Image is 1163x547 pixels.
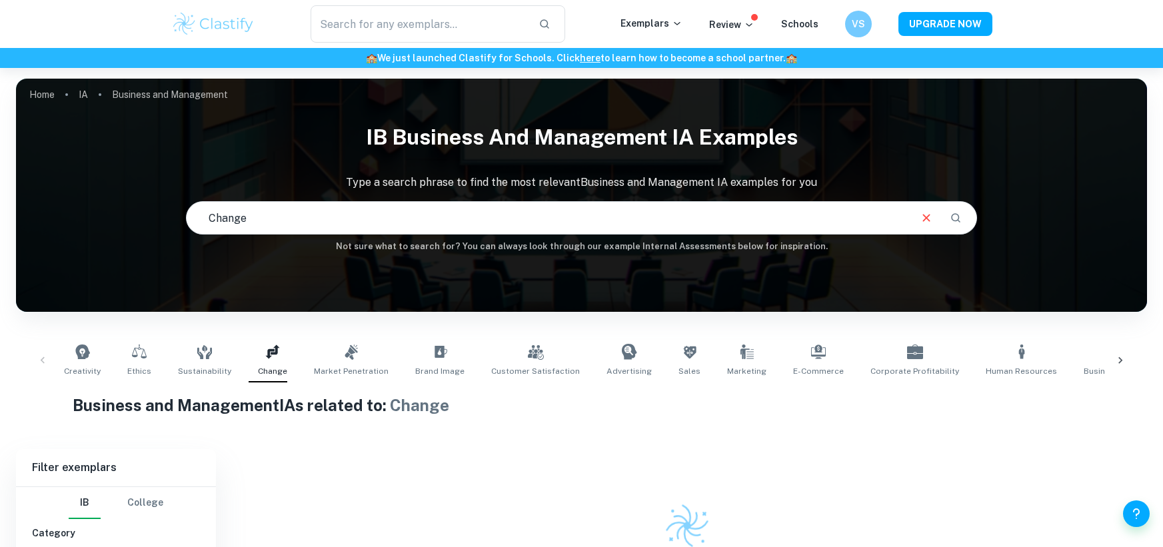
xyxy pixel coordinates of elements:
[311,5,529,43] input: Search for any exemplars...
[606,365,652,377] span: Advertising
[112,87,228,102] p: Business and Management
[580,53,600,63] a: here
[187,199,909,237] input: E.g. tech company expansion, marketing strategies, motivation theories...
[178,365,231,377] span: Sustainability
[29,85,55,104] a: Home
[16,175,1147,191] p: Type a search phrase to find the most relevant Business and Management IA examples for you
[870,365,959,377] span: Corporate Profitability
[914,205,939,231] button: Clear
[898,12,992,36] button: UPGRADE NOW
[69,487,163,519] div: Filter type choice
[1084,365,1162,377] span: Business Expansion
[415,365,465,377] span: Brand Image
[709,17,754,32] p: Review
[845,11,872,37] button: VS
[32,526,200,540] h6: Category
[16,449,216,486] h6: Filter exemplars
[171,11,256,37] img: Clastify logo
[390,396,449,414] span: Change
[944,207,967,229] button: Search
[3,51,1160,65] h6: We just launched Clastify for Schools. Click to learn how to become a school partner.
[69,487,101,519] button: IB
[16,116,1147,159] h1: IB Business and Management IA examples
[314,365,389,377] span: Market Penetration
[786,53,797,63] span: 🏫
[850,17,866,31] h6: VS
[793,365,844,377] span: E-commerce
[781,19,818,29] a: Schools
[16,240,1147,253] h6: Not sure what to search for? You can always look through our example Internal Assessments below f...
[127,365,151,377] span: Ethics
[127,487,163,519] button: College
[620,16,682,31] p: Exemplars
[727,365,766,377] span: Marketing
[366,53,377,63] span: 🏫
[986,365,1057,377] span: Human Resources
[491,365,580,377] span: Customer Satisfaction
[73,393,1090,417] h1: Business and Management IAs related to:
[79,85,88,104] a: IA
[258,365,287,377] span: Change
[64,365,101,377] span: Creativity
[1123,500,1150,527] button: Help and Feedback
[678,365,700,377] span: Sales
